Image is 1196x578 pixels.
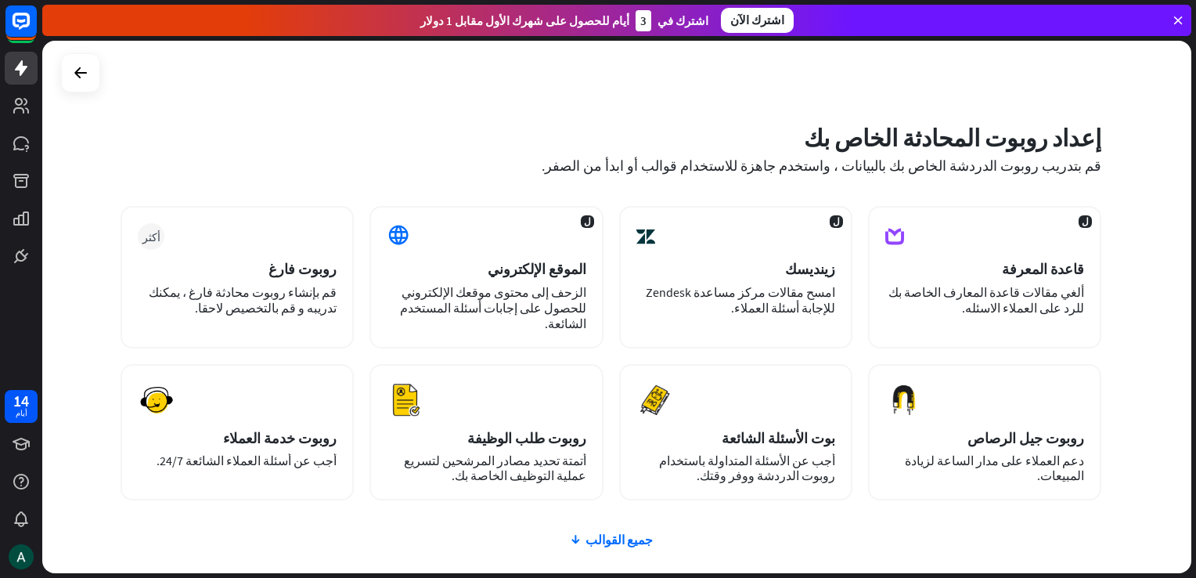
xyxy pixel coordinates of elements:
[387,453,585,483] div: أتمتة تحديد مصادر المرشحين لتسريع عملية التوظيف الخاصة بك.
[138,429,337,447] div: روبوت خدمة العملاء
[1079,215,1092,228] span: ل
[830,215,843,228] span: ل
[721,8,794,33] div: اشترك الآن
[885,453,1084,483] div: دعم العملاء على مدار الساعة لزيادة المبيعات.
[657,13,708,28] font: اشترك في
[636,453,835,483] div: أجب عن الأسئلة المتداولة باستخدام روبوت الدردشة ووفر وقتك.
[387,284,585,331] div: الزحف إلى محتوى موقعك الإلكتروني للحصول على إجابات أسئلة المستخدم الشائعة.
[16,408,27,419] div: أيام
[387,429,585,447] div: روبوت طلب الوظيفة
[138,453,337,468] div: أجب عن أسئلة العملاء الشائعة 24/7.
[138,284,337,316] div: قم بإنشاء روبوت محادثة فارغ ، يمكنك تدريبه و قم بالتخصيص لاحقا.
[885,260,1084,278] div: قاعدة المعرفة
[885,429,1084,447] div: روبوت جيل الرصاص
[885,284,1084,316] div: ألغي مقالات قاعدة المعارف الخاصة بك للرد على العملاء الاسئله.
[636,429,835,447] div: بوت الأسئلة الشائعة
[636,10,651,31] div: 3
[636,260,835,278] div: زينديسك
[585,532,653,547] font: جميع القوالب
[581,215,594,228] span: ل
[121,123,1101,153] div: إعداد روبوت المحادثة الخاص بك
[142,231,160,242] i: أكثر
[420,13,629,28] font: أيام للحصول على شهرك الأول مقابل 1 دولار
[636,284,835,316] div: امسح مقالات مركز مساعدة Zendesk للإجابة أسئلة العملاء.
[5,390,38,423] a: 14 أيام
[13,394,29,408] div: 14
[121,157,1101,175] div: قم بتدريب روبوت الدردشة الخاص بك بالبيانات ، واستخدم جاهزة للاستخدام قوالب أو ابدأ من الصفر.
[387,260,585,278] div: الموقع الإلكتروني
[138,260,337,278] div: روبوت فارغ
